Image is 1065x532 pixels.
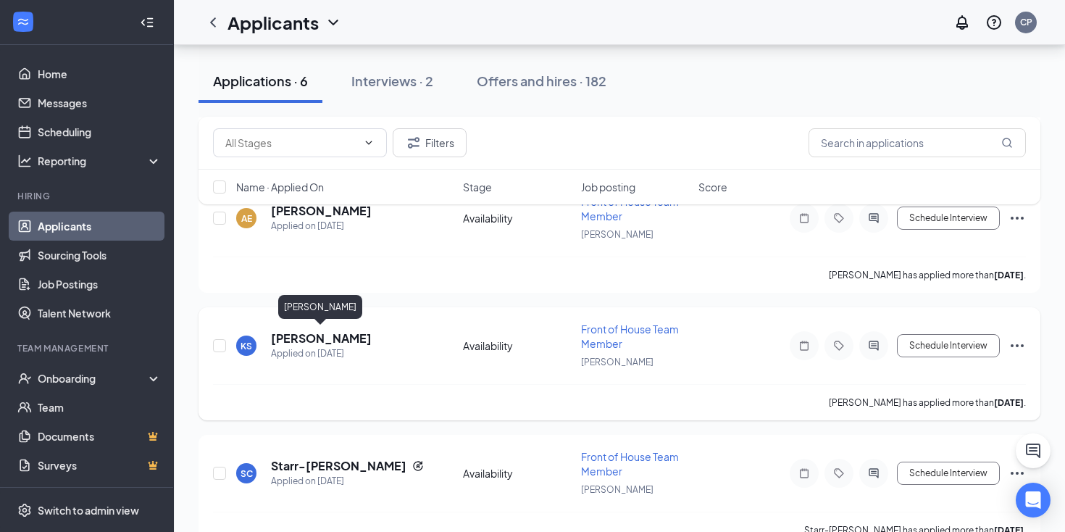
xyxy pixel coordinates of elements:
span: [PERSON_NAME] [581,484,653,495]
svg: MagnifyingGlass [1001,137,1013,149]
input: Search in applications [809,128,1026,157]
svg: Note [795,340,813,352]
a: Home [38,59,162,88]
svg: Ellipses [1008,465,1026,482]
span: Name · Applied On [236,180,324,194]
button: Schedule Interview [897,334,1000,357]
div: Switch to admin view [38,503,139,518]
span: Front of House Team Member [581,450,679,478]
svg: QuestionInfo [985,14,1003,31]
svg: ChevronLeft [204,14,222,31]
svg: WorkstreamLogo [16,14,30,29]
h1: Applicants [227,10,319,35]
span: Front of House Team Member [581,323,679,350]
svg: ActiveChat [865,467,882,479]
svg: Tag [830,467,848,479]
a: Job Postings [38,270,162,299]
svg: ChevronDown [325,14,342,31]
span: [PERSON_NAME] [581,229,653,240]
svg: Tag [830,340,848,352]
span: Stage [463,180,492,194]
div: KS [241,340,252,352]
svg: Ellipses [1008,337,1026,354]
div: [PERSON_NAME] [278,295,362,319]
a: Scheduling [38,117,162,146]
a: DocumentsCrown [38,422,162,451]
a: Team [38,393,162,422]
svg: Reapply [412,460,424,472]
a: Messages [38,88,162,117]
b: [DATE] [994,270,1024,280]
div: Reporting [38,154,162,168]
div: Applied on [DATE] [271,474,424,489]
div: SC [241,467,253,480]
b: [DATE] [994,397,1024,408]
div: Applications · 6 [213,72,308,90]
button: ChatActive [1016,433,1051,468]
div: Interviews · 2 [351,72,433,90]
svg: Analysis [17,154,32,168]
svg: Notifications [953,14,971,31]
div: Applied on [DATE] [271,346,372,361]
p: [PERSON_NAME] has applied more than . [829,269,1026,281]
svg: ChevronDown [363,137,375,149]
div: Open Intercom Messenger [1016,483,1051,518]
div: CP [1020,16,1032,28]
div: Applied on [DATE] [271,219,372,233]
h5: [PERSON_NAME] [271,331,372,346]
svg: Settings [17,503,32,518]
button: Filter Filters [393,128,467,157]
span: Job posting [581,180,635,194]
div: Availability [463,466,572,481]
svg: ActiveChat [865,340,882,352]
a: SurveysCrown [38,451,162,480]
div: Team Management [17,342,159,354]
span: Score [698,180,727,194]
div: Offers and hires · 182 [477,72,606,90]
h5: Starr-[PERSON_NAME] [271,458,406,474]
a: Talent Network [38,299,162,328]
button: Schedule Interview [897,462,1000,485]
div: Availability [463,338,572,353]
a: Sourcing Tools [38,241,162,270]
p: [PERSON_NAME] has applied more than . [829,396,1026,409]
div: Hiring [17,190,159,202]
svg: ChatActive [1024,442,1042,460]
svg: Note [795,467,813,479]
svg: Collapse [140,15,154,30]
a: Applicants [38,212,162,241]
svg: Filter [405,134,422,151]
input: All Stages [225,135,357,151]
span: [PERSON_NAME] [581,357,653,367]
svg: UserCheck [17,371,32,386]
div: Onboarding [38,371,149,386]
